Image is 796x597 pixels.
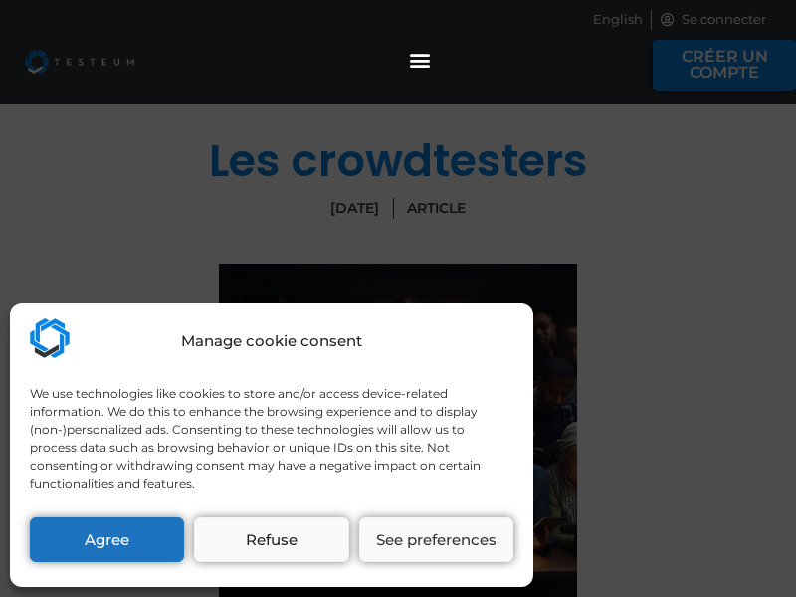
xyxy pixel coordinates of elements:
div: Manage cookie consent [181,330,362,353]
button: Refuse [194,517,348,562]
img: Testeum.com - Application crowdtesting platform [30,318,70,358]
div: Permuter le menu [404,43,437,76]
button: Agree [30,517,184,562]
button: See preferences [359,517,513,562]
div: We use technologies like cookies to store and/or access device-related information. We do this to... [30,385,511,493]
